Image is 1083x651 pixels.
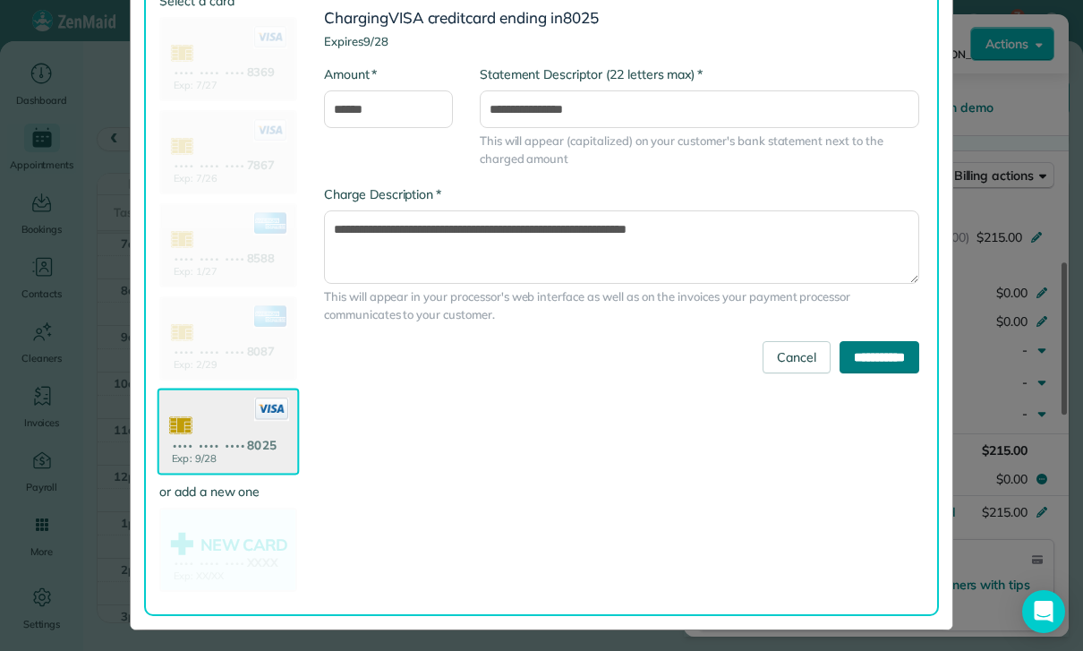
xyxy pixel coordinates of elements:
label: Amount [324,65,377,83]
div: Open Intercom Messenger [1022,590,1065,633]
span: This will appear (capitalized) on your customer's bank statement next to the charged amount [480,133,919,167]
span: credit [428,8,466,27]
span: VISA [388,8,424,27]
span: This will appear in your processor's web interface as well as on the invoices your payment proces... [324,288,919,323]
span: 8025 [563,8,599,27]
label: or add a new one [159,483,297,501]
h4: Expires [324,35,919,47]
label: Charge Description [324,185,441,203]
label: Statement Descriptor (22 letters max) [480,65,703,83]
span: 9/28 [363,34,388,48]
h3: Charging card ending in [324,10,919,27]
a: Cancel [763,341,831,373]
